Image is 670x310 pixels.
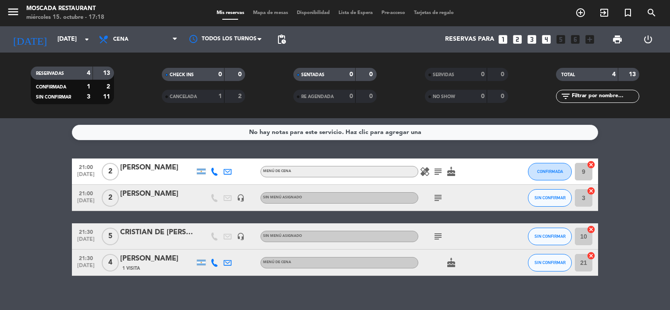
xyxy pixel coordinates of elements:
i: cancel [587,187,595,195]
span: 21:00 [75,188,97,198]
i: add_circle_outline [575,7,586,18]
i: cancel [587,225,595,234]
i: add_box [584,34,595,45]
span: SIN CONFIRMAR [535,260,566,265]
span: Menú de cena [263,261,291,264]
span: 21:30 [75,226,97,236]
button: SIN CONFIRMAR [528,254,572,271]
i: looks_two [512,34,523,45]
span: TOTAL [561,73,575,77]
span: SIN CONFIRMAR [36,95,71,99]
strong: 2 [238,93,243,99]
div: [PERSON_NAME] [120,188,195,200]
button: SIN CONFIRMAR [528,189,572,207]
span: Sin menú asignado [263,234,302,238]
i: looks_one [497,34,509,45]
span: CONFIRMADA [537,169,563,174]
strong: 0 [481,93,485,99]
span: Menú de cena [263,169,291,173]
span: Disponibilidad [292,11,334,15]
button: CONFIRMADA [528,163,572,180]
i: headset_mic [237,194,245,202]
span: Reservas para [445,36,494,43]
strong: 0 [349,93,353,99]
strong: 4 [87,70,90,76]
strong: 13 [103,70,112,76]
button: menu [7,5,20,21]
span: SIN CONFIRMAR [535,195,566,200]
i: search [646,7,657,18]
strong: 2 [107,84,112,90]
div: [PERSON_NAME] [120,253,195,264]
strong: 13 [629,71,638,77]
span: 21:30 [75,253,97,263]
strong: 0 [349,71,353,77]
i: cancel [587,160,595,169]
i: cancel [587,251,595,260]
span: [DATE] [75,172,97,182]
i: filter_list [560,91,571,102]
span: Mapa de mesas [249,11,292,15]
div: LOG OUT [633,26,663,53]
span: NO SHOW [433,95,455,99]
i: subject [433,166,443,177]
i: healing [420,166,430,177]
i: exit_to_app [599,7,609,18]
i: subject [433,231,443,242]
span: [DATE] [75,236,97,247]
span: Sin menú asignado [263,196,302,199]
input: Filtrar por nombre... [571,92,639,101]
i: looks_4 [541,34,552,45]
span: Tarjetas de regalo [410,11,458,15]
strong: 0 [238,71,243,77]
span: CANCELADA [170,95,197,99]
strong: 0 [369,71,374,77]
strong: 11 [103,94,112,100]
div: Moscada Restaurant [26,4,104,13]
strong: 0 [501,93,506,99]
span: CHECK INS [170,73,194,77]
div: miércoles 15. octubre - 17:18 [26,13,104,22]
i: turned_in_not [623,7,633,18]
i: arrow_drop_down [82,34,92,45]
span: Cena [113,36,128,42]
div: CRISTIAN DE [PERSON_NAME] [120,227,195,238]
i: looks_3 [526,34,538,45]
i: [DATE] [7,30,53,49]
i: cake [446,166,456,177]
span: pending_actions [276,34,287,45]
div: No hay notas para este servicio. Haz clic para agregar una [249,127,421,137]
strong: 1 [87,84,90,90]
span: RE AGENDADA [301,95,334,99]
span: Pre-acceso [377,11,410,15]
span: 2 [102,189,119,207]
span: 4 [102,254,119,271]
span: print [612,34,623,45]
i: menu [7,5,20,18]
span: SENTADAS [301,73,324,77]
strong: 0 [481,71,485,77]
strong: 0 [369,93,374,99]
i: looks_6 [570,34,581,45]
span: 5 [102,228,119,245]
span: Mis reservas [212,11,249,15]
span: 2 [102,163,119,180]
span: [DATE] [75,263,97,273]
i: looks_5 [555,34,567,45]
strong: 3 [87,94,90,100]
strong: 1 [218,93,222,99]
span: RESERVADAS [36,71,64,76]
span: 1 Visita [122,265,140,272]
i: subject [433,193,443,203]
i: power_settings_new [643,34,653,45]
div: [PERSON_NAME] [120,162,195,173]
span: Lista de Espera [334,11,377,15]
strong: 0 [501,71,506,77]
span: CONFIRMADA [36,85,66,89]
button: SIN CONFIRMAR [528,228,572,245]
span: SIN CONFIRMAR [535,234,566,239]
strong: 4 [612,71,616,77]
strong: 0 [218,71,222,77]
span: [DATE] [75,198,97,208]
span: SERVIDAS [433,73,454,77]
